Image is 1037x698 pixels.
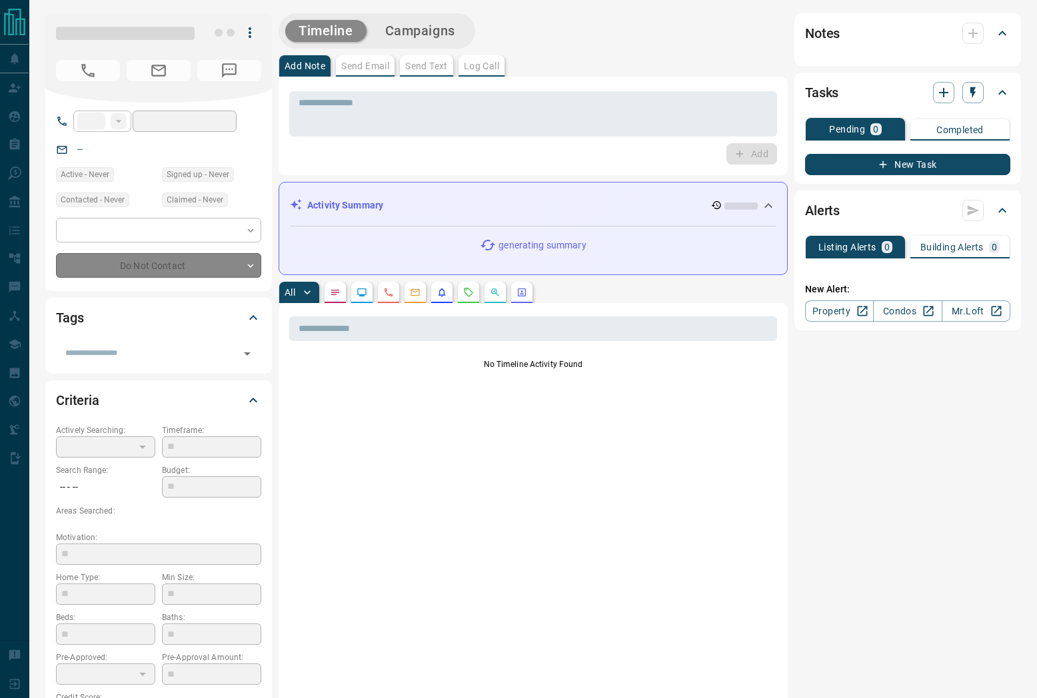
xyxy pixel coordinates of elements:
[463,287,474,298] svg: Requests
[290,193,776,218] div: Activity Summary
[56,531,261,543] p: Motivation:
[77,144,83,155] a: --
[942,300,1010,322] a: Mr.Loft
[330,287,341,298] svg: Notes
[56,307,83,328] h2: Tags
[383,287,394,298] svg: Calls
[873,125,878,134] p: 0
[920,242,984,252] p: Building Alerts
[805,23,840,44] h2: Notes
[162,424,261,436] p: Timeframe:
[805,82,838,103] h2: Tasks
[805,300,874,322] a: Property
[167,193,223,206] span: Claimed - Never
[56,253,261,278] div: Do Not Contact
[56,651,155,663] p: Pre-Approved:
[56,60,120,81] span: No Number
[162,571,261,583] p: Min Size:
[56,464,155,476] p: Search Range:
[884,242,890,252] p: 0
[127,60,191,81] span: No Email
[992,242,997,252] p: 0
[499,238,586,252] p: generating summary
[56,476,155,498] p: -- - --
[357,287,367,298] svg: Lead Browsing Activity
[56,384,261,416] div: Criteria
[238,344,257,363] button: Open
[61,168,109,181] span: Active - Never
[307,198,383,212] p: Activity Summary
[285,288,295,297] p: All
[805,282,1010,296] p: New Alert:
[805,200,840,221] h2: Alerts
[829,125,865,134] p: Pending
[56,424,155,436] p: Actively Searching:
[437,287,447,298] svg: Listing Alerts
[197,60,261,81] span: No Number
[490,287,501,298] svg: Opportunities
[410,287,421,298] svg: Emails
[56,505,261,517] p: Areas Searched:
[805,154,1010,175] button: New Task
[167,168,229,181] span: Signed up - Never
[162,611,261,623] p: Baths:
[873,300,942,322] a: Condos
[805,17,1010,49] div: Notes
[818,242,876,252] p: Listing Alerts
[517,287,527,298] svg: Agent Actions
[805,77,1010,109] div: Tasks
[285,20,367,42] button: Timeline
[372,20,469,42] button: Campaigns
[289,358,777,370] p: No Timeline Activity Found
[162,464,261,476] p: Budget:
[56,390,99,411] h2: Criteria
[56,611,155,623] p: Beds:
[162,651,261,663] p: Pre-Approval Amount:
[936,125,984,135] p: Completed
[56,571,155,583] p: Home Type:
[285,61,325,71] p: Add Note
[56,302,261,334] div: Tags
[805,194,1010,226] div: Alerts
[61,193,125,206] span: Contacted - Never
